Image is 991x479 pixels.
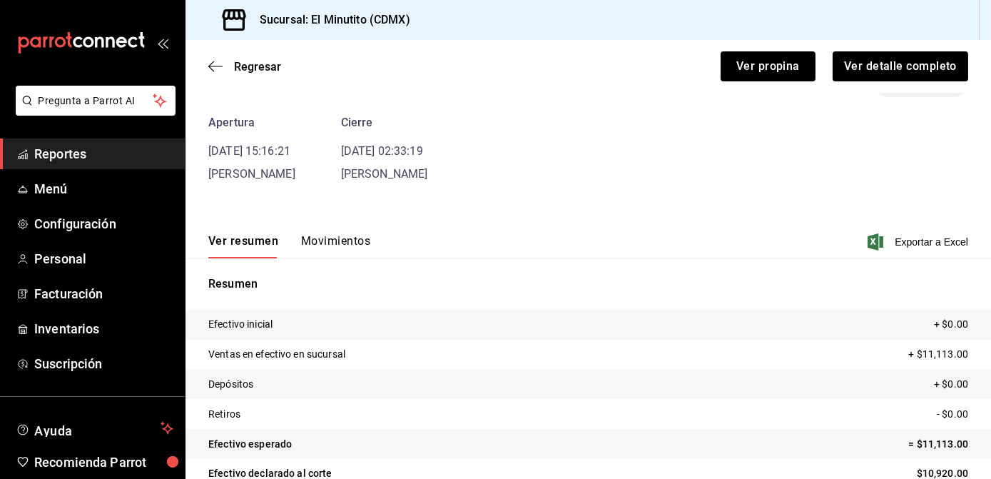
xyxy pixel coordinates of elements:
[870,233,968,251] button: Exportar a Excel
[341,114,428,131] div: Cierre
[341,167,428,181] span: [PERSON_NAME]
[208,144,290,158] time: [DATE] 15:16:21
[208,377,253,392] p: Depósitos
[833,51,968,81] button: Ver detalle completo
[208,407,240,422] p: Retiros
[934,317,968,332] p: + $0.00
[10,104,176,119] a: Pregunta a Parrot AI
[34,420,155,437] span: Ayuda
[721,51,815,81] button: Ver propina
[34,144,173,163] span: Reportes
[157,37,168,49] button: open_drawer_menu
[208,317,273,332] p: Efectivo inicial
[208,234,370,258] div: navigation tabs
[16,86,176,116] button: Pregunta a Parrot AI
[341,144,423,158] time: [DATE] 02:33:19
[208,234,278,258] button: Ver resumen
[248,11,410,29] h3: Sucursal: El Minutito (CDMX)
[908,437,968,452] p: = $11,113.00
[34,249,173,268] span: Personal
[34,453,173,472] span: Recomienda Parrot
[34,214,173,233] span: Configuración
[208,347,345,362] p: Ventas en efectivo en sucursal
[34,284,173,303] span: Facturación
[908,347,968,362] p: + $11,113.00
[39,94,153,109] span: Pregunta a Parrot AI
[208,276,968,293] p: Resumen
[34,179,173,198] span: Menú
[208,437,292,452] p: Efectivo esperado
[34,354,173,373] span: Suscripción
[301,234,370,258] button: Movimientos
[934,377,968,392] p: + $0.00
[208,60,281,74] button: Regresar
[937,407,968,422] p: - $0.00
[234,60,281,74] span: Regresar
[34,319,173,338] span: Inventarios
[208,167,295,181] span: [PERSON_NAME]
[208,114,295,131] div: Apertura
